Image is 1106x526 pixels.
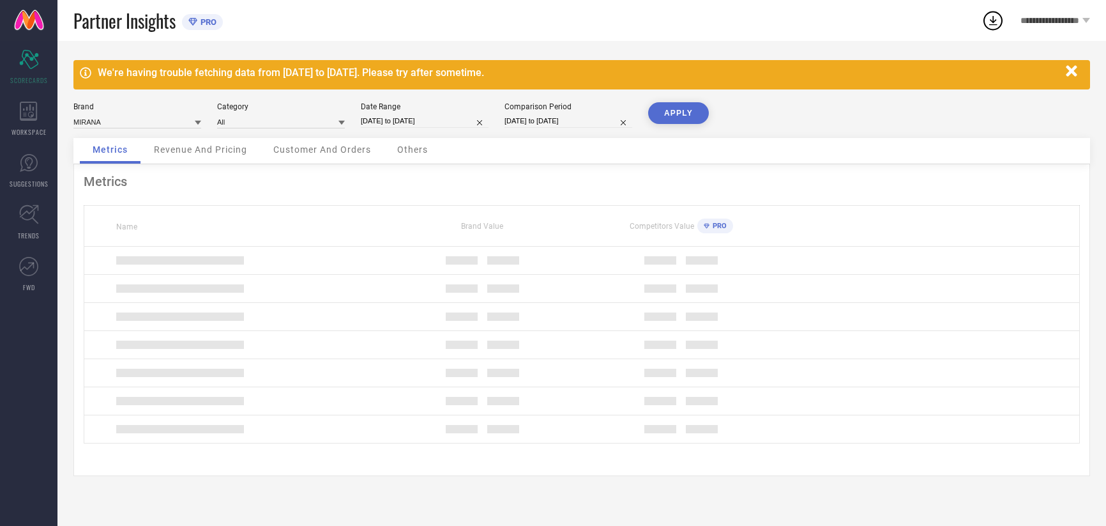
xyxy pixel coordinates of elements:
[18,231,40,240] span: TRENDS
[217,102,345,111] div: Category
[981,9,1004,32] div: Open download list
[84,174,1080,189] div: Metrics
[197,17,216,27] span: PRO
[154,144,247,155] span: Revenue And Pricing
[361,114,489,128] input: Select date range
[10,75,48,85] span: SCORECARDS
[23,282,35,292] span: FWD
[10,179,49,189] span: SUGGESTIONS
[73,102,201,111] div: Brand
[116,222,137,231] span: Name
[630,222,694,231] span: Competitors Value
[461,222,503,231] span: Brand Value
[504,102,632,111] div: Comparison Period
[361,102,489,111] div: Date Range
[11,127,47,137] span: WORKSPACE
[98,66,1059,79] div: We're having trouble fetching data from [DATE] to [DATE]. Please try after sometime.
[273,144,371,155] span: Customer And Orders
[73,8,176,34] span: Partner Insights
[709,222,727,230] span: PRO
[648,102,709,124] button: APPLY
[93,144,128,155] span: Metrics
[397,144,428,155] span: Others
[504,114,632,128] input: Select comparison period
